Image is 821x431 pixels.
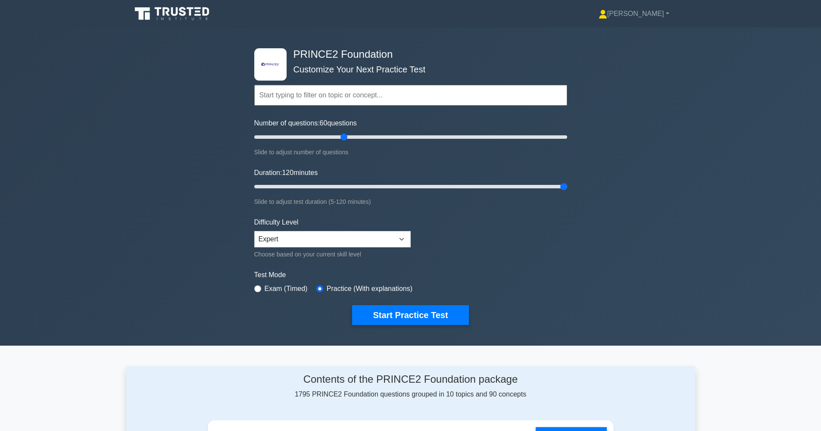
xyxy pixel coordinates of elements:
[254,118,357,128] label: Number of questions: questions
[254,217,299,228] label: Difficulty Level
[208,373,614,400] div: 1795 PRINCE2 Foundation questions grouped in 10 topics and 90 concepts
[254,197,567,207] div: Slide to adjust test duration (5-120 minutes)
[290,48,525,61] h4: PRINCE2 Foundation
[282,169,293,176] span: 120
[327,284,412,294] label: Practice (With explanations)
[208,373,614,386] h4: Contents of the PRINCE2 Foundation package
[254,270,567,280] label: Test Mode
[254,147,567,157] div: Slide to adjust number of questions
[320,119,328,127] span: 60
[254,168,318,178] label: Duration: minutes
[254,85,567,106] input: Start typing to filter on topic or concept...
[265,284,308,294] label: Exam (Timed)
[352,305,468,325] button: Start Practice Test
[254,249,411,259] div: Choose based on your current skill level
[578,5,690,22] a: [PERSON_NAME]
